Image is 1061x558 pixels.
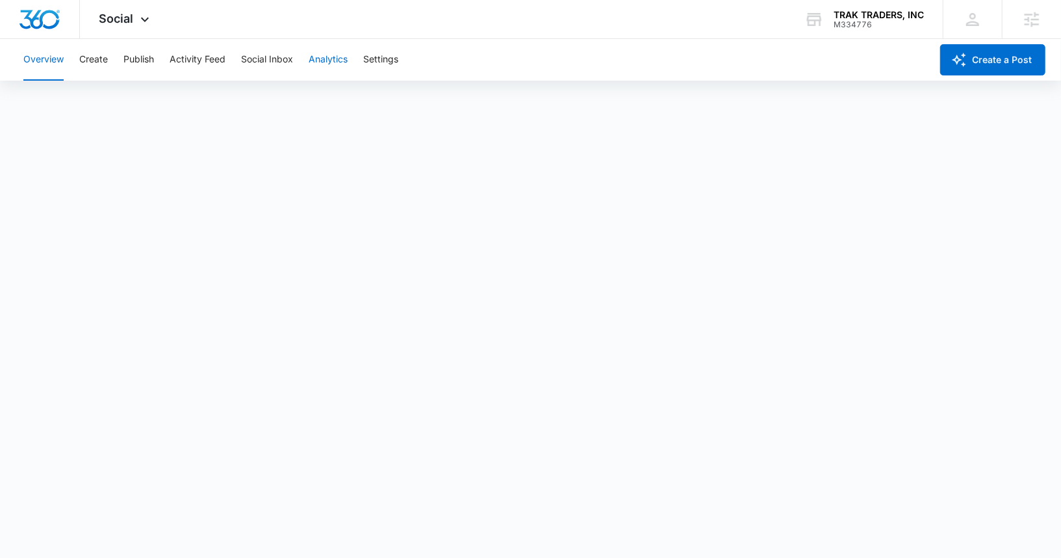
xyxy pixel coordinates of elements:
[940,44,1045,75] button: Create a Post
[99,12,134,25] span: Social
[79,39,108,81] button: Create
[123,39,154,81] button: Publish
[363,39,398,81] button: Settings
[834,10,924,20] div: account name
[23,39,64,81] button: Overview
[834,20,924,29] div: account id
[309,39,348,81] button: Analytics
[241,39,293,81] button: Social Inbox
[170,39,225,81] button: Activity Feed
